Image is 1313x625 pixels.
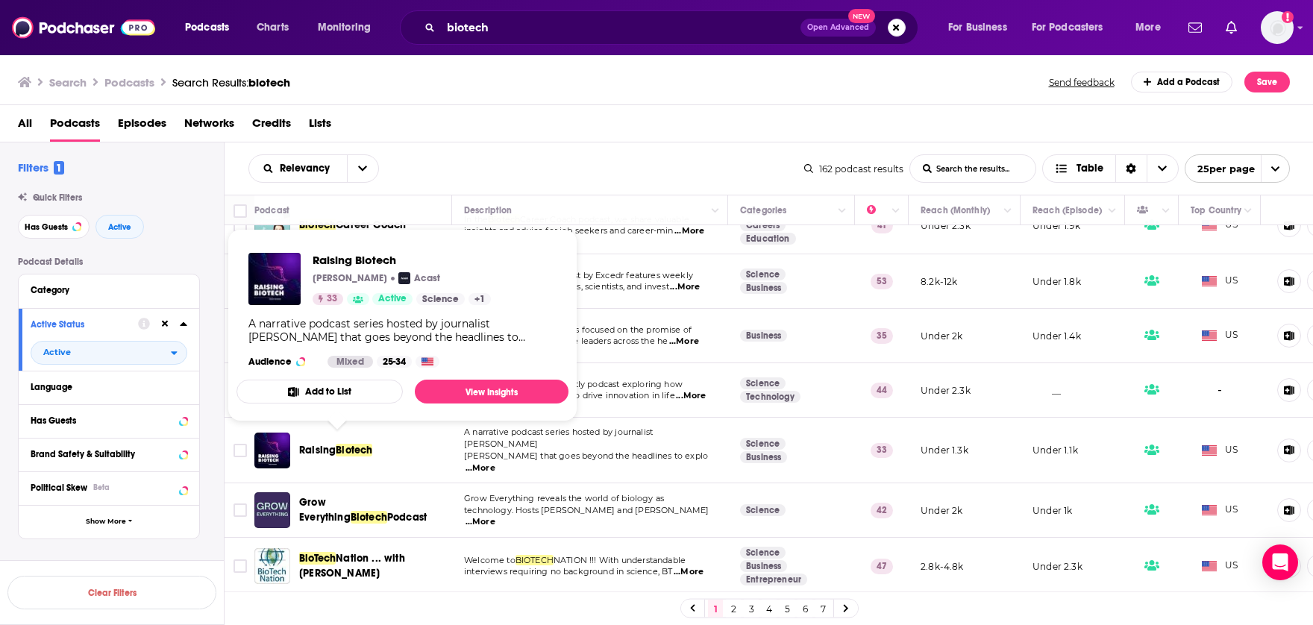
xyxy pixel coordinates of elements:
[309,111,331,142] span: Lists
[469,293,491,305] a: +1
[1103,202,1121,220] button: Column Actions
[31,445,187,463] button: Brand Safety & Suitability
[104,75,154,89] h3: Podcasts
[740,268,786,280] a: Science
[921,560,964,573] p: 2.8k-4.8k
[299,496,351,524] span: Grow Everything
[740,377,786,389] a: Science
[1032,560,1082,573] p: Under 2.3k
[1032,275,1081,288] p: Under 1.8k
[1244,72,1290,92] button: Save
[86,518,126,526] span: Show More
[871,503,893,518] p: 42
[108,223,131,231] span: Active
[234,559,247,573] span: Toggle select row
[1125,16,1179,40] button: open menu
[1032,444,1078,456] p: Under 1.1k
[740,451,787,463] a: Business
[887,202,905,220] button: Column Actions
[1032,17,1103,38] span: For Podcasters
[1202,218,1238,233] span: US
[1185,157,1255,180] span: 25 per page
[1032,219,1080,232] p: Under 1.9k
[871,218,893,233] p: 41
[676,390,706,402] span: ...More
[466,516,495,528] span: ...More
[248,253,301,305] a: Raising Biotech
[377,356,412,368] div: 25-34
[249,163,347,174] button: open menu
[254,548,290,584] img: BioTech Nation ... with Dr. Moira Gunn
[118,111,166,142] a: Episodes
[318,17,371,38] span: Monitoring
[464,390,675,401] span: companies leverage data to drive innovation in life
[464,201,512,219] div: Description
[740,282,787,294] a: Business
[31,319,128,330] div: Active Status
[1202,443,1238,458] span: US
[871,559,893,574] p: 47
[512,270,693,280] span: Startups Podcast by Excedr features weekly
[871,328,893,343] p: 35
[921,384,971,397] p: Under 2.3k
[554,555,686,565] span: NATION !!! With understandable
[398,272,410,284] img: Acast
[740,504,786,516] a: Science
[706,202,724,220] button: Column Actions
[1032,384,1061,397] p: __
[248,317,557,344] div: A narrative podcast series hosted by journalist [PERSON_NAME] that goes beyond the headlines to e...
[1137,201,1158,219] div: Has Guests
[185,17,229,38] span: Podcasts
[25,223,68,231] span: Has Guests
[254,492,290,528] a: Grow Everything Biotech Podcast
[848,9,875,23] span: New
[414,272,440,284] p: Acast
[804,163,903,175] div: 162 podcast results
[871,274,893,289] p: 53
[95,215,144,239] button: Active
[921,275,957,288] p: 8.2k-12k
[740,547,786,559] a: Science
[708,600,723,618] a: 1
[1042,154,1179,183] button: Choose View
[1022,16,1125,40] button: open menu
[387,511,427,524] span: Podcast
[921,330,962,342] p: Under 2k
[31,415,175,426] div: Has Guests
[299,495,447,525] a: Grow EverythingBiotechPodcast
[313,253,491,267] span: Raising Biotech
[54,161,64,175] span: 1
[254,433,290,468] a: Raising Biotech
[31,280,187,299] button: Category
[18,257,200,267] p: Podcast Details
[172,75,290,89] a: Search Results:biotech
[744,600,759,618] a: 3
[299,552,336,565] span: BioTech
[1131,72,1233,92] a: Add a Podcast
[867,201,888,219] div: Power Score
[252,111,291,142] a: Credits
[464,225,674,236] span: insights and advice for job seekers and career-min
[921,219,971,232] p: Under 2.3k
[31,478,187,497] button: Political SkewBeta
[539,324,692,335] span: podcast is focused on the promise of
[669,336,699,348] span: ...More
[31,377,187,396] button: Language
[464,566,672,577] span: interviews requiring no background in science, BT
[1202,328,1238,343] span: US
[50,111,100,142] a: Podcasts
[31,315,138,333] button: Active Status
[740,574,807,585] a: Entrepreneur
[12,13,155,42] a: Podchaser - Follow, Share and Rate Podcasts
[33,192,82,203] span: Quick Filters
[871,383,893,398] p: 44
[351,511,387,524] span: Biotech
[815,600,830,618] a: 7
[49,75,87,89] h3: Search
[18,111,32,142] span: All
[938,16,1026,40] button: open menu
[516,555,554,565] span: BIOTECH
